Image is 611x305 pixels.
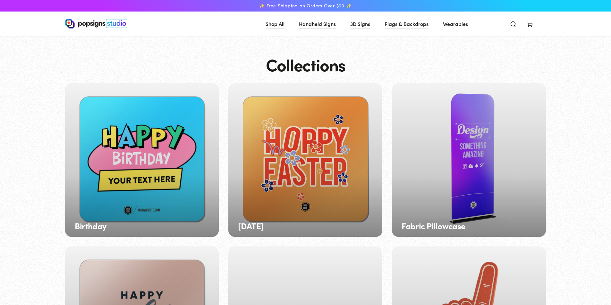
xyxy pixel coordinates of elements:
img: Popsigns Studio [65,19,127,28]
a: Birthday [65,83,219,237]
span: Handheld Signs [299,19,336,28]
span: 3D Signs [350,19,370,28]
h3: Birthday [75,221,106,230]
h3: [DATE] [238,221,263,230]
a: Shop All [261,15,289,32]
summary: Search our site [505,17,522,31]
span: Shop All [266,19,284,28]
a: Wearables [438,15,473,32]
a: Handheld Signs [294,15,341,32]
a: Fabric Pillowcase Fabric Pillowcase [392,83,546,237]
h3: Fabric Pillowcase [402,221,465,230]
a: [DATE] [228,83,382,237]
a: Flags & Backdrops [380,15,433,32]
h1: Collections [266,55,345,74]
span: Wearables [443,19,468,28]
span: ✨ Free Shipping on Orders Over $99 ✨ [259,3,352,9]
a: 3D Signs [345,15,375,32]
span: Flags & Backdrops [385,19,429,28]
